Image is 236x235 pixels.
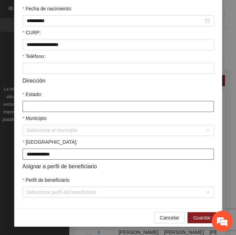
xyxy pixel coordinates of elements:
label: Estado: [23,91,42,98]
label: Fecha de nacimiento: [23,5,72,12]
div: Conversaciones [36,36,116,44]
span: Cancelar [160,214,179,222]
div: Minimizar ventana de chat en vivo [114,3,130,20]
label: Colonia: [23,138,78,146]
span: Asignar a perfil de beneficiario [23,162,97,171]
input: Estado: [23,101,214,112]
span: Dirección [23,76,46,85]
div: Chatear ahora [37,168,98,181]
input: Teléfono: [23,63,214,74]
label: Teléfono: [23,53,45,60]
input: Municipio: [27,125,205,135]
button: Cancelar [154,212,185,223]
input: Fecha de nacimiento: [27,17,203,25]
input: Colonia: [23,149,214,160]
label: Municipio: [23,114,47,122]
span: Guardar [193,214,211,222]
label: CURP: [23,29,41,36]
input: Perfil de beneficiario [27,187,205,197]
label: Perfil de beneficiario [23,176,70,184]
span: No hay ninguna conversación en curso [17,88,118,158]
input: CURP: [23,39,214,50]
button: Guardar [187,212,216,223]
